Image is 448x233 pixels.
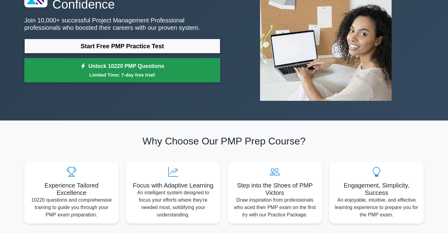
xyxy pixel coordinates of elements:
p: Draw inspiration from professionals who aced their PMP exam on the first try with our Practice Pa... [233,196,317,219]
p: Join 10,000+ successful Project Management Professional professionals who boosted their careers w... [24,17,220,31]
p: An enjoyable, intuitive, and effective learning experience to prepare you for the PMP exam. [334,196,419,219]
h5: Experience Tailored Excellence [29,182,114,196]
p: An intelligent system designed to focus your efforts where they're needed most, solidifying your ... [131,189,215,219]
h5: Step into the Shoes of PMP Victors [233,182,317,196]
a: Unlock 10220 PMP QuestionsLimited Time: 7-day free trial! [24,58,220,83]
h5: Focus with Adaptive Learning [131,182,215,189]
h2: Why Choose Our PMP Prep Course? [24,135,424,147]
h5: Engagement, Simplicity, Success [334,182,419,196]
small: Limited Time: 7-day free trial! [32,71,213,78]
a: Start Free PMP Practice Test [24,39,220,53]
p: 10220 questions and comprehensive training to guide you through your PMP exam preparation. [29,196,114,219]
